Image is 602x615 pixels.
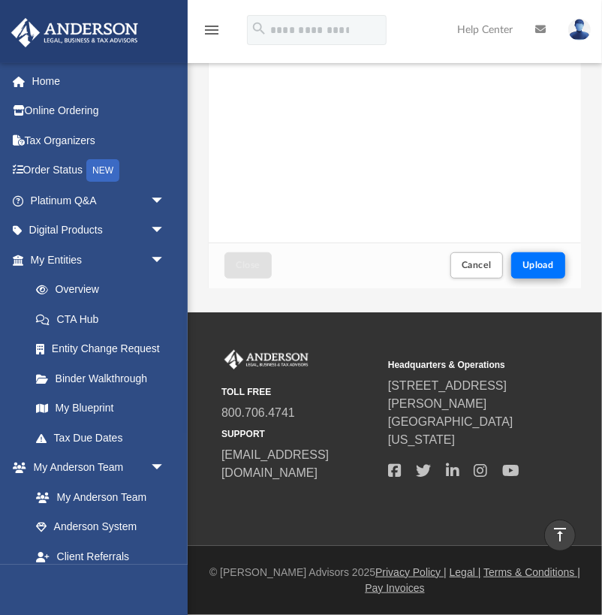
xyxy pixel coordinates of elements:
a: menu [203,29,221,39]
small: Headquarters & Operations [388,358,544,372]
div: © [PERSON_NAME] Advisors 2025 [188,565,602,596]
button: Close [224,252,271,279]
a: Home [11,66,188,96]
a: Tax Due Dates [21,423,188,453]
a: [GEOGRAPHIC_DATA][US_STATE] [388,415,513,446]
a: My Entitiesarrow_drop_down [11,245,188,275]
a: Platinum Q&Aarrow_drop_down [11,185,188,216]
a: Tax Organizers [11,125,188,155]
a: My Anderson Teamarrow_drop_down [11,453,180,483]
a: 800.706.4741 [221,406,295,419]
a: Pay Invoices [365,582,424,594]
div: NEW [86,159,119,182]
a: Binder Walkthrough [21,363,188,393]
a: [EMAIL_ADDRESS][DOMAIN_NAME] [221,448,329,479]
a: Digital Productsarrow_drop_down [11,216,188,246]
a: Client Referrals [21,541,180,571]
span: Close [236,261,260,270]
a: CTA Hub [21,304,188,334]
a: My Blueprint [21,393,180,424]
i: vertical_align_top [551,526,569,544]
a: Privacy Policy | [375,566,447,578]
span: arrow_drop_down [150,185,180,216]
span: arrow_drop_down [150,453,180,484]
a: Online Ordering [11,96,188,126]
a: Anderson System [21,512,180,542]
a: My Anderson Team [21,482,173,512]
i: menu [203,21,221,39]
button: Cancel [450,252,503,279]
a: Entity Change Request [21,334,188,364]
img: Anderson Advisors Platinum Portal [7,18,143,47]
a: vertical_align_top [544,520,576,551]
img: User Pic [568,19,591,41]
span: arrow_drop_down [150,245,180,276]
button: Upload [511,252,565,279]
i: search [251,20,267,37]
small: SUPPORT [221,427,378,441]
span: Upload [522,261,554,270]
img: Anderson Advisors Platinum Portal [221,350,312,369]
span: Cancel [462,261,492,270]
small: TOLL FREE [221,385,378,399]
span: arrow_drop_down [150,216,180,246]
a: Overview [21,275,188,305]
a: [STREET_ADDRESS][PERSON_NAME] [388,379,507,410]
a: Order StatusNEW [11,155,188,186]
